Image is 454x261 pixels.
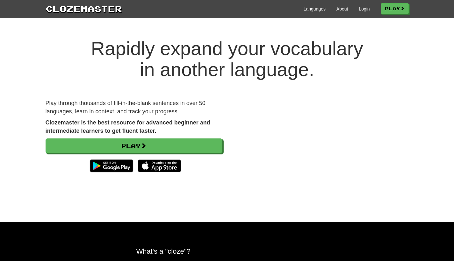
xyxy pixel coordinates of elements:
[87,156,136,175] img: Get it on Google Play
[138,159,181,172] img: Download_on_the_App_Store_Badge_US-UK_135x40-25178aeef6eb6b83b96f5f2d004eda3bffbb37122de64afbaef7...
[46,3,122,14] a: Clozemaster
[336,6,348,12] a: About
[359,6,370,12] a: Login
[46,138,222,153] a: Play
[304,6,326,12] a: Languages
[381,3,409,14] a: Play
[46,119,210,134] strong: Clozemaster is the best resource for advanced beginner and intermediate learners to get fluent fa...
[46,99,222,116] p: Play through thousands of fill-in-the-blank sentences in over 50 languages, learn in context, and...
[136,247,318,255] h2: What's a "cloze"?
